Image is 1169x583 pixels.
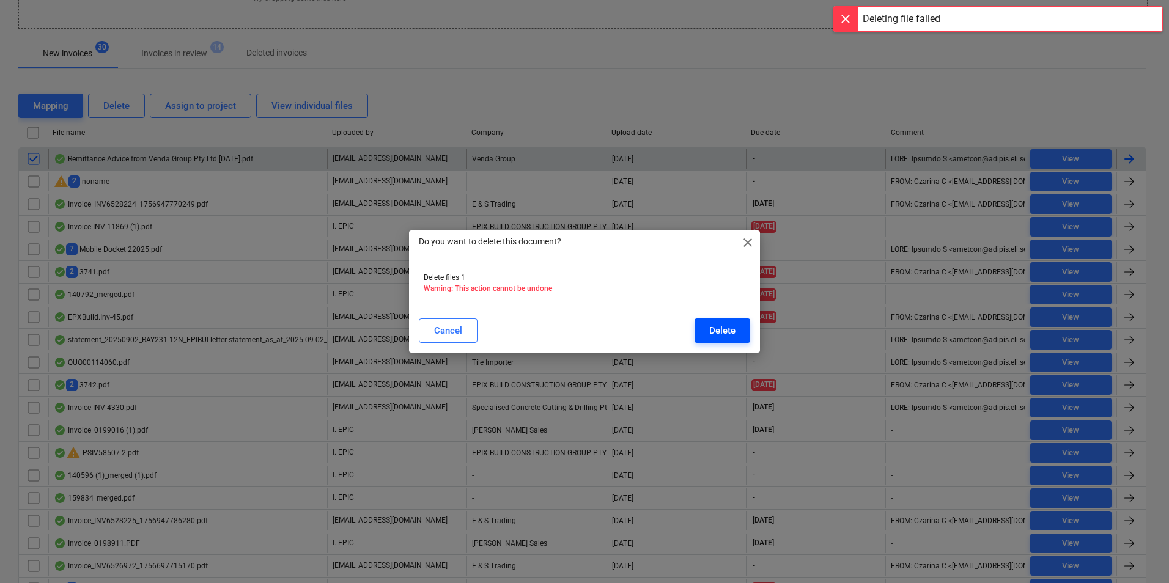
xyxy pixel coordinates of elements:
[424,284,745,294] p: Warning: This action cannot be undone
[419,318,478,343] button: Cancel
[1108,524,1169,583] iframe: Chat Widget
[434,323,462,339] div: Cancel
[740,235,755,250] span: close
[424,273,745,283] p: Delete files 1
[419,235,561,248] p: Do you want to delete this document?
[863,12,940,26] div: Deleting file failed
[709,323,736,339] div: Delete
[695,318,750,343] button: Delete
